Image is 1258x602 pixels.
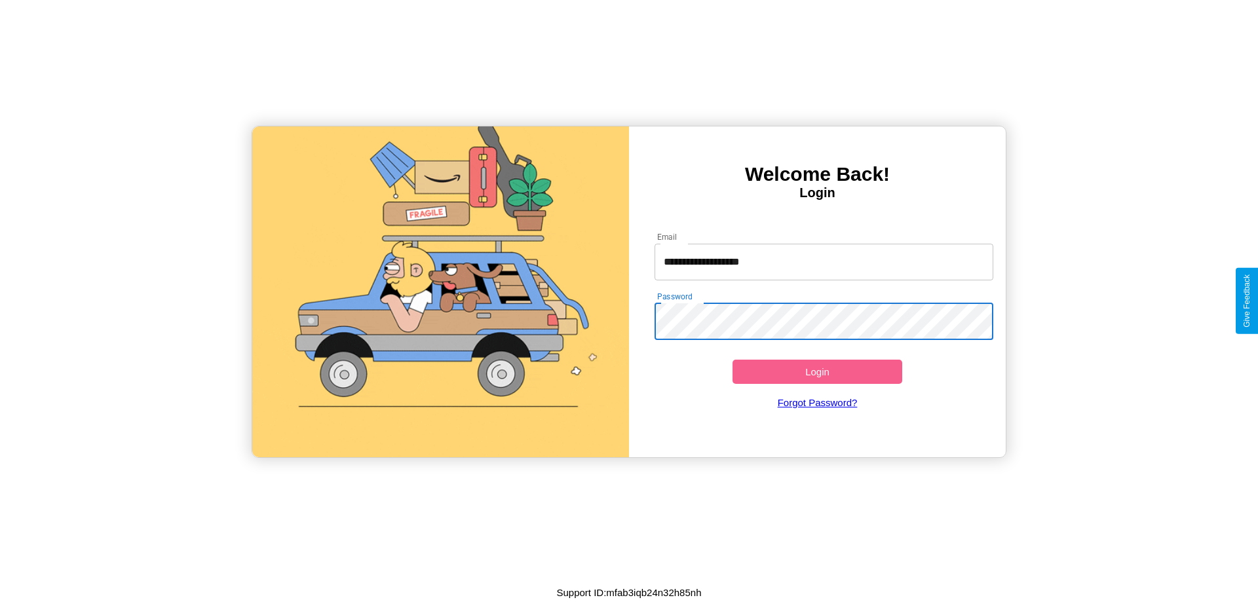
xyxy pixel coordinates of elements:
[733,360,902,384] button: Login
[657,231,677,242] label: Email
[657,291,692,302] label: Password
[1242,274,1251,328] div: Give Feedback
[629,185,1006,200] h4: Login
[629,163,1006,185] h3: Welcome Back!
[556,584,701,601] p: Support ID: mfab3iqb24n32h85nh
[648,384,987,421] a: Forgot Password?
[252,126,629,457] img: gif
